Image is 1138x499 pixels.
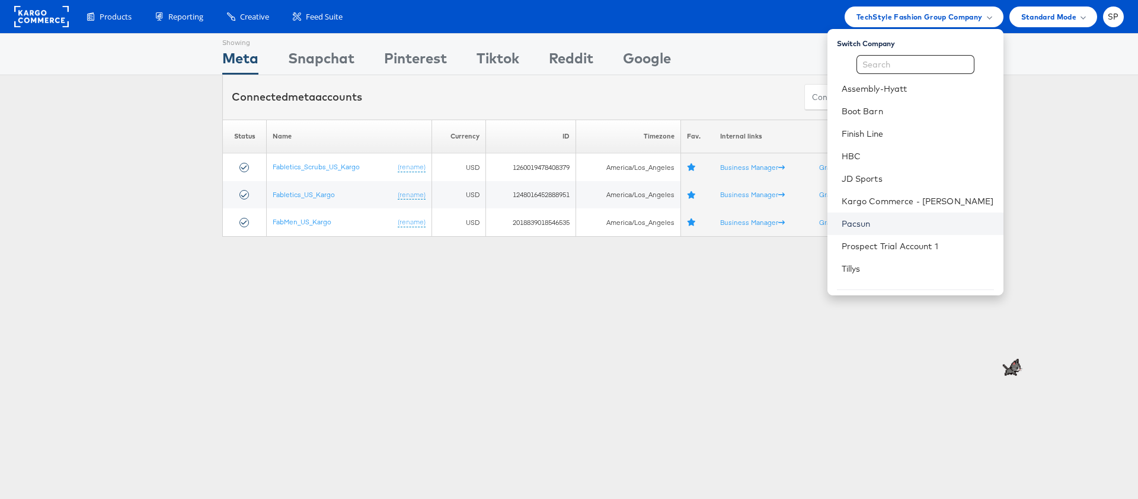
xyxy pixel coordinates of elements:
[384,48,447,75] div: Pinterest
[223,120,267,153] th: Status
[222,34,258,48] div: Showing
[1108,13,1119,21] span: SP
[432,120,486,153] th: Currency
[720,218,785,227] a: Business Manager
[549,48,593,75] div: Reddit
[486,120,576,153] th: ID
[842,173,994,185] a: JD Sports
[842,105,994,117] a: Boot Barn
[819,218,874,227] a: Graph Explorer
[222,48,258,75] div: Meta
[477,48,519,75] div: Tiktok
[623,48,671,75] div: Google
[398,217,426,227] a: (rename)
[842,240,994,252] a: Prospect Trial Account 1
[240,11,269,22] span: Creative
[100,11,132,22] span: Products
[842,128,994,140] a: Finish Line
[306,11,343,22] span: Feed Suite
[232,89,362,105] div: Connected accounts
[486,153,576,181] td: 1260019478408379
[288,90,315,104] span: meta
[273,190,335,199] a: Fabletics_US_Kargo
[720,190,785,199] a: Business Manager
[842,83,994,95] a: Assembly-Hyatt
[576,208,681,236] td: America/Los_Angeles
[432,208,486,236] td: USD
[842,195,994,207] a: Kargo Commerce - [PERSON_NAME]
[576,120,681,153] th: Timezone
[842,263,994,275] a: Tillys
[842,218,994,230] a: Pacsun
[273,217,331,226] a: FabMen_US_Kargo
[842,150,994,162] a: HBC
[856,11,983,23] span: TechStyle Fashion Group Company
[856,55,974,74] input: Search
[267,120,432,153] th: Name
[398,190,426,200] a: (rename)
[720,163,785,172] a: Business Manager
[168,11,203,22] span: Reporting
[804,84,906,111] button: ConnectmetaAccounts
[273,162,360,171] a: Fabletics_Scrubs_US_Kargo
[996,353,1026,383] img: ZwNIYVgrJ6X8E6am31kAeCnVT86K9tmTQnjkeUcbqgx0pOX9TAbIDmQHdmPqpCH31lSWAAAAAElFTkSuQmCC
[819,190,874,199] a: Graph Explorer
[432,181,486,209] td: USD
[576,181,681,209] td: America/Los_Angeles
[432,153,486,181] td: USD
[576,153,681,181] td: America/Los_Angeles
[837,34,1003,49] div: Switch Company
[486,208,576,236] td: 2018839018546535
[398,162,426,172] a: (rename)
[486,181,576,209] td: 1248016452888951
[819,163,874,172] a: Graph Explorer
[1021,11,1076,23] span: Standard Mode
[288,48,354,75] div: Snapchat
